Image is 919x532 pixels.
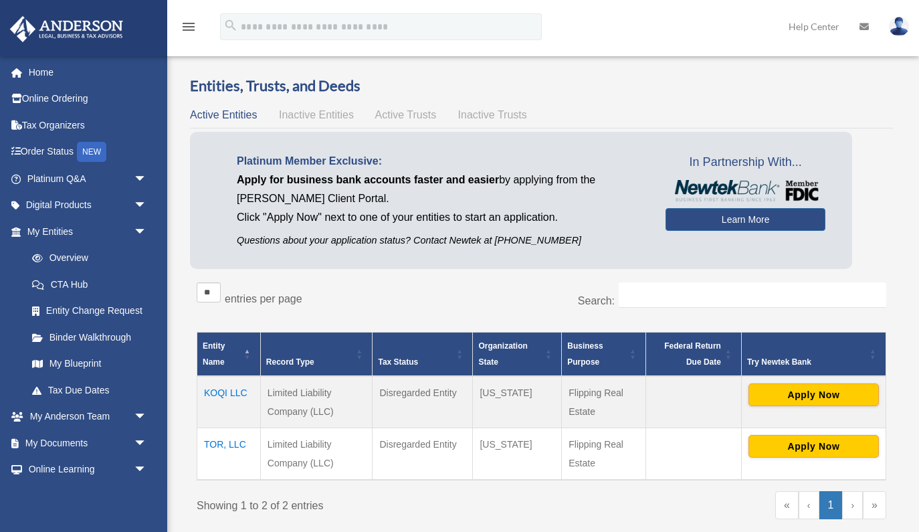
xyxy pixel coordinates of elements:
td: Limited Liability Company (LLC) [260,376,373,428]
span: Apply for business bank accounts faster and easier [237,174,499,185]
a: Overview [19,245,154,272]
span: Entity Name [203,341,225,367]
a: My Documentsarrow_drop_down [9,430,167,456]
span: Active Trusts [375,109,437,120]
span: Inactive Trusts [458,109,527,120]
span: Federal Return Due Date [664,341,721,367]
span: Organization State [478,341,527,367]
span: arrow_drop_down [134,218,161,246]
a: Tax Due Dates [19,377,161,404]
button: Apply Now [748,383,879,406]
td: Limited Liability Company (LLC) [260,428,373,480]
th: Business Purpose: Activate to sort [562,332,646,376]
a: CTA Hub [19,271,161,298]
div: Try Newtek Bank [747,354,865,370]
span: In Partnership With... [666,152,825,173]
p: Platinum Member Exclusive: [237,152,645,171]
td: [US_STATE] [473,428,562,480]
p: Questions about your application status? Contact Newtek at [PHONE_NUMBER] [237,232,645,249]
span: Active Entities [190,109,257,120]
a: My Entitiesarrow_drop_down [9,218,161,245]
td: Flipping Real Estate [562,428,646,480]
a: Binder Walkthrough [19,324,161,351]
td: TOR, LLC [197,428,261,480]
a: Entity Change Request [19,298,161,325]
a: My Anderson Teamarrow_drop_down [9,404,167,430]
span: Record Type [266,357,314,367]
span: arrow_drop_down [134,430,161,457]
td: KOQI LLC [197,376,261,428]
span: arrow_drop_down [134,192,161,219]
div: Showing 1 to 2 of 2 entries [197,491,532,515]
label: entries per page [225,293,302,304]
span: arrow_drop_down [134,165,161,193]
td: Flipping Real Estate [562,376,646,428]
img: User Pic [889,17,909,36]
span: Tax Status [378,357,418,367]
a: menu [181,23,197,35]
td: Disregarded Entity [373,376,473,428]
a: Online Learningarrow_drop_down [9,456,167,483]
p: by applying from the [PERSON_NAME] Client Portal. [237,171,645,208]
span: arrow_drop_down [134,404,161,431]
a: Learn More [666,208,825,231]
a: Online Ordering [9,86,167,112]
td: Disregarded Entity [373,428,473,480]
span: arrow_drop_down [134,456,161,484]
td: [US_STATE] [473,376,562,428]
a: Home [9,59,167,86]
span: Business Purpose [567,341,603,367]
a: Digital Productsarrow_drop_down [9,192,167,219]
i: search [223,18,238,33]
th: Federal Return Due Date: Activate to sort [646,332,742,376]
a: Tax Organizers [9,112,167,139]
i: menu [181,19,197,35]
img: NewtekBankLogoSM.png [672,180,819,201]
div: NEW [77,142,106,162]
th: Try Newtek Bank : Activate to sort [741,332,886,376]
h3: Entities, Trusts, and Deeds [190,76,893,96]
img: Anderson Advisors Platinum Portal [6,16,127,42]
span: Inactive Entities [279,109,354,120]
th: Record Type: Activate to sort [260,332,373,376]
p: Click "Apply Now" next to one of your entities to start an application. [237,208,645,227]
a: Order StatusNEW [9,139,167,166]
a: Billingarrow_drop_down [9,482,167,509]
button: Apply Now [748,435,879,458]
a: First [775,491,799,519]
label: Search: [578,295,615,306]
a: Platinum Q&Aarrow_drop_down [9,165,167,192]
th: Tax Status: Activate to sort [373,332,473,376]
span: arrow_drop_down [134,482,161,510]
th: Entity Name: Activate to invert sorting [197,332,261,376]
a: My Blueprint [19,351,161,377]
th: Organization State: Activate to sort [473,332,562,376]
